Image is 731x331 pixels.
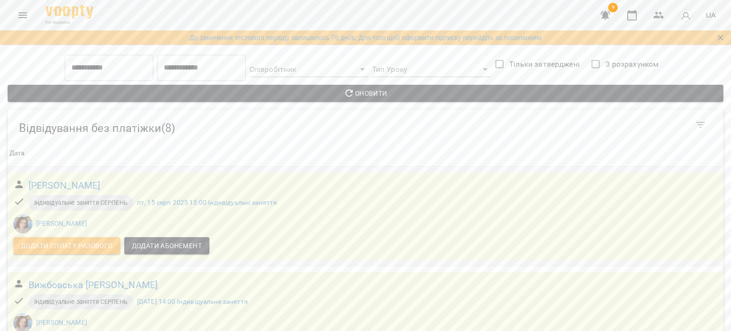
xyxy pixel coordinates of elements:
[189,33,541,42] a: До закінчення тестового періоду залишилось 76 дні/в. Для того щоб оформити підписку перейдіть за ...
[46,20,93,26] span: For Business
[137,298,248,305] a: [DATE] 14:00 Індивідуальне заняття
[13,214,32,233] img: Марченко Дарина Олегівна
[10,148,25,159] div: Дата
[13,237,120,254] button: Додати сплату разового
[702,6,720,24] button: UA
[509,59,580,70] span: Тільки затверджені
[8,85,723,102] button: Оновити
[15,88,716,99] span: Оновити
[29,199,133,207] span: Індивідуальне заняття СЕРПЕНЬ
[689,113,712,136] button: Фільтр
[605,59,659,70] span: З розрахунком
[608,3,618,12] span: 9
[19,121,432,136] h5: Відвідування без платіжки ( 8 )
[36,220,87,227] a: [PERSON_NAME]
[10,148,25,159] div: Sort
[714,31,727,44] button: Закрити сповіщення
[137,199,277,206] a: пт, 15 серп 2025 13:00 Індивідуальні заняття
[21,240,113,251] span: Додати сплату разового
[679,9,692,22] img: avatar_s.png
[29,178,100,193] a: [PERSON_NAME]
[46,5,93,19] img: Voopty Logo
[8,110,723,140] div: Table Toolbar
[132,240,202,251] span: Додати Абонемент
[124,237,209,254] button: Додати Абонемент
[36,319,87,326] a: [PERSON_NAME]
[10,148,721,159] span: Дата
[29,278,158,292] a: Вижбовська [PERSON_NAME]
[29,298,133,306] span: Індивідуальне заняття СЕРПЕНЬ
[11,4,34,27] button: Menu
[706,10,716,20] span: UA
